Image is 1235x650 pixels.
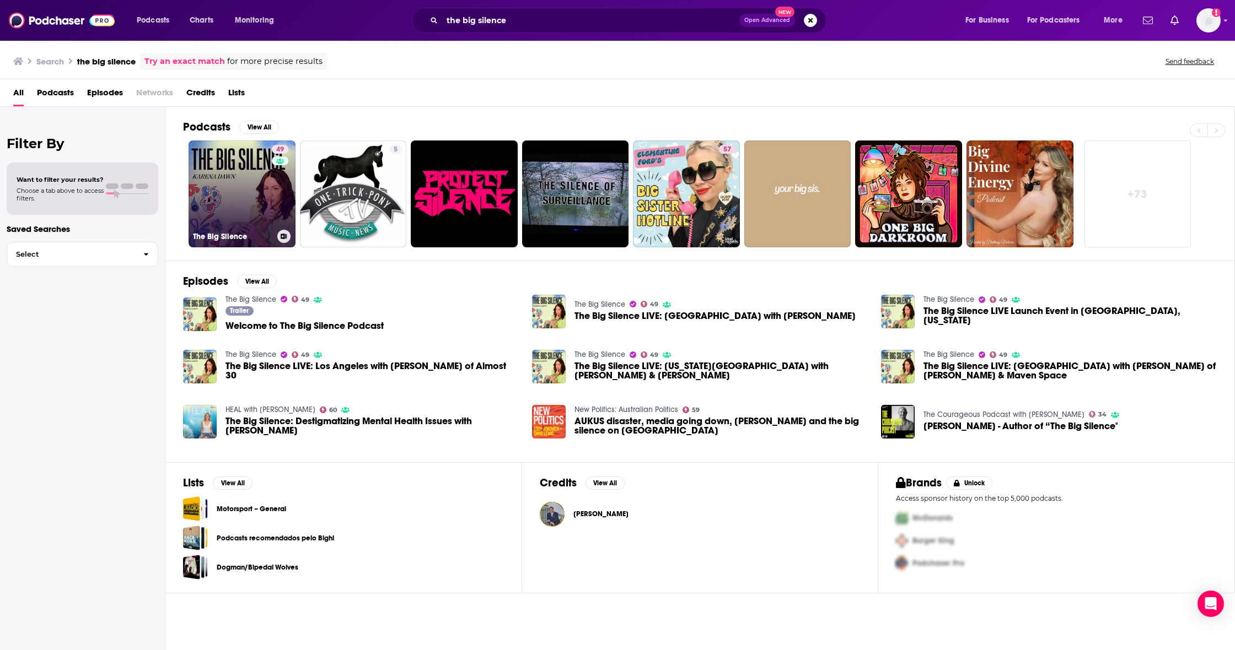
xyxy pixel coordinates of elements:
[896,494,1217,502] p: Access sponsor history on the top 5,000 podcasts.
[896,476,942,490] h2: Brands
[300,140,407,247] a: 5
[1196,8,1221,32] span: Logged in as sarahhallprinc
[990,351,1008,358] a: 49
[1196,8,1221,32] button: Show profile menu
[532,405,566,438] a: AUKUS disaster, media going down, Robodebt and the big silence on Gaza
[7,242,158,267] button: Select
[532,295,566,328] img: The Big Silence LIVE: Houston with Yami Mufdi
[923,295,974,304] a: The Big Silence
[892,529,912,552] img: Second Pro Logo
[650,302,658,307] span: 49
[7,251,135,258] span: Select
[17,187,104,202] span: Choose a tab above to access filters.
[881,405,915,438] a: Karena Dawn - Author of “The Big Silence"
[301,297,309,302] span: 49
[641,351,659,358] a: 49
[692,408,700,413] span: 59
[9,10,115,31] img: Podchaser - Follow, Share and Rate Podcasts
[892,507,912,529] img: First Pro Logo
[723,144,731,155] span: 57
[744,18,790,23] span: Open Advanced
[217,561,298,573] a: Dogman/Bipedal Wolves
[739,14,795,27] button: Open AdvancedNew
[990,296,1008,303] a: 49
[183,120,279,134] a: PodcastsView All
[912,559,964,568] span: Podchaser Pro
[775,7,795,17] span: New
[633,140,740,247] a: 57
[87,84,123,106] a: Episodes
[329,408,337,413] span: 60
[190,13,213,28] span: Charts
[217,532,334,544] a: Podcasts recomendados pelo Bighi
[292,351,310,358] a: 49
[719,145,735,154] a: 57
[389,145,402,154] a: 5
[186,84,215,106] a: Credits
[213,476,253,490] button: View All
[183,274,228,288] h2: Episodes
[881,350,915,383] img: The Big Silence LIVE: Indianapolis with Leslie Bailey of Indy Maven & Maven Space
[13,84,24,106] a: All
[641,301,659,307] a: 49
[923,350,974,359] a: The Big Silence
[532,350,566,383] img: The Big Silence LIVE: New York City with Terri Cole & Dale Moss
[225,295,276,304] a: The Big Silence
[183,496,208,521] a: Motorsport – General
[144,55,225,68] a: Try an exact match
[946,476,993,490] button: Unlock
[225,416,519,435] a: The Big Silence: Destigmatizing Mental Health Issues with Karena Dawn
[574,350,625,359] a: The Big Silence
[923,306,1217,325] a: The Big Silence LIVE Launch Event in Austin, Texas
[574,416,868,435] span: AUKUS disaster, media going down, [PERSON_NAME] and the big silence on [GEOGRAPHIC_DATA]
[183,526,208,550] a: Podcasts recomendados pelo Bighi
[183,555,208,579] a: Dogman/Bipedal Wolves
[1020,12,1096,29] button: open menu
[999,297,1007,302] span: 49
[292,296,310,302] a: 49
[574,361,868,380] a: The Big Silence LIVE: New York City with Terri Cole & Dale Moss
[574,416,868,435] a: AUKUS disaster, media going down, Robodebt and the big silence on Gaza
[923,361,1217,380] span: The Big Silence LIVE: [GEOGRAPHIC_DATA] with [PERSON_NAME] of [PERSON_NAME] & Maven Space
[225,416,519,435] span: The Big Silence: Destigmatizing Mental Health Issues with [PERSON_NAME]
[182,12,220,29] a: Charts
[1162,57,1217,66] button: Send feedback
[237,275,277,288] button: View All
[225,321,384,331] a: Welcome to The Big Silence Podcast
[36,56,64,67] h3: Search
[228,84,245,106] span: Lists
[540,476,625,490] a: CreditsView All
[574,311,856,321] span: The Big Silence LIVE: [GEOGRAPHIC_DATA] with [PERSON_NAME]
[912,513,953,523] span: McDonalds
[235,13,274,28] span: Monitoring
[320,407,337,413] a: 60
[923,421,1118,431] span: [PERSON_NAME] - Author of “The Big Silence"
[892,552,912,575] img: Third Pro Logo
[1198,591,1224,617] div: Open Intercom Messenger
[881,295,915,328] img: The Big Silence LIVE Launch Event in Austin, Texas
[1089,411,1107,418] a: 34
[923,421,1118,431] a: Karena Dawn - Author of “The Big Silence"
[183,297,217,331] a: Welcome to The Big Silence Podcast
[7,224,158,234] p: Saved Searches
[540,502,565,527] img: Kevin Trudeau
[999,353,1007,357] span: 49
[225,361,519,380] a: The Big Silence LIVE: Los Angeles with Krista Williams of Almost 30
[650,353,658,357] span: 49
[1027,13,1080,28] span: For Podcasters
[422,8,837,33] div: Search podcasts, credits, & more...
[183,350,217,383] img: The Big Silence LIVE: Los Angeles with Krista Williams of Almost 30
[225,405,315,414] a: HEAL with Kelly
[573,510,629,518] a: Kevin Trudeau
[193,232,273,241] h3: The Big Silence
